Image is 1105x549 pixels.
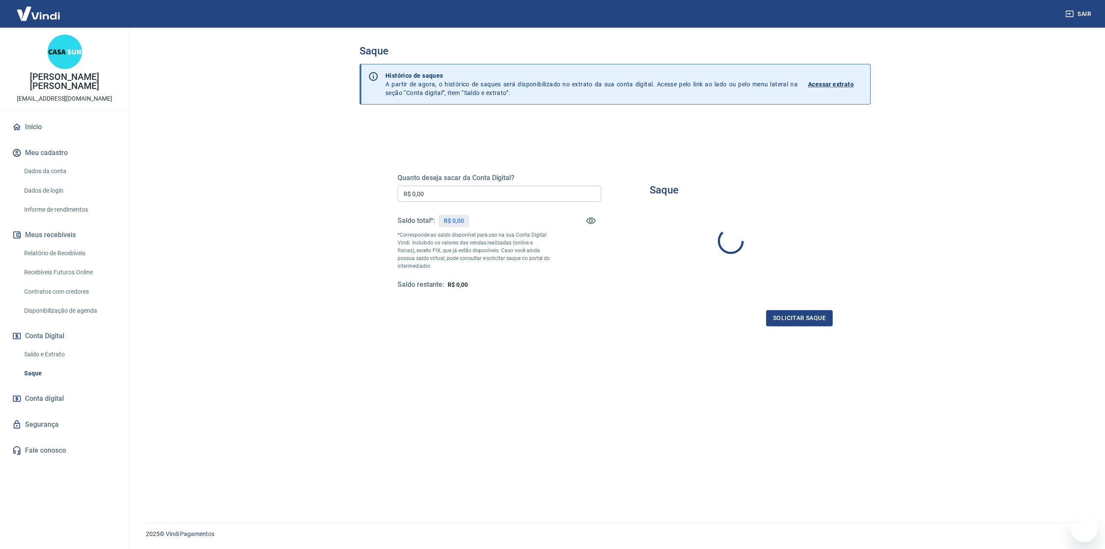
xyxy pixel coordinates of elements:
a: Relatório de Recebíveis [21,244,119,262]
a: Segurança [10,415,119,434]
a: Recebíveis Futuros Online [21,263,119,281]
a: Acessar extrato [808,71,863,97]
span: Conta digital [25,393,64,405]
button: Meus recebíveis [10,225,119,244]
p: A partir de agora, o histórico de saques será disponibilizado no extrato da sua conta digital. Ac... [385,71,798,97]
h5: Saldo restante: [398,280,444,289]
p: [EMAIL_ADDRESS][DOMAIN_NAME] [17,94,112,103]
a: Informe de rendimentos [21,201,119,219]
a: Fale conosco [10,441,119,460]
a: Dados da conta [21,162,119,180]
a: Dados de login [21,182,119,200]
h5: Saldo total*: [398,216,435,225]
p: R$ 0,00 [444,216,464,225]
a: Contratos com credores [21,283,119,301]
p: Acessar extrato [808,80,854,89]
button: Solicitar saque [766,310,833,326]
a: Disponibilização de agenda [21,302,119,320]
p: [PERSON_NAME] [PERSON_NAME] [7,73,122,91]
button: Sair [1064,6,1095,22]
p: Histórico de saques [385,71,798,80]
a: Início [10,117,119,136]
p: *Corresponde ao saldo disponível para uso na sua Conta Digital Vindi. Incluindo os valores das ve... [398,231,550,270]
h3: Saque [360,45,871,57]
span: R$ 0,00 [448,281,468,288]
a: Saldo e Extrato [21,346,119,363]
img: Vindi [10,0,66,27]
button: Conta Digital [10,327,119,346]
h3: Saque [650,184,679,196]
a: Vindi Pagamentos [166,530,215,537]
button: Meu cadastro [10,143,119,162]
img: 728c836e-2fc2-43a2-9571-180cb111a1d6.jpeg [47,35,82,69]
a: Conta digital [10,389,119,408]
h5: Quanto deseja sacar da Conta Digital? [398,174,601,182]
iframe: Botão para abrir a janela de mensagens [1070,514,1098,542]
a: Saque [21,365,119,382]
p: 2025 © [146,530,1084,539]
